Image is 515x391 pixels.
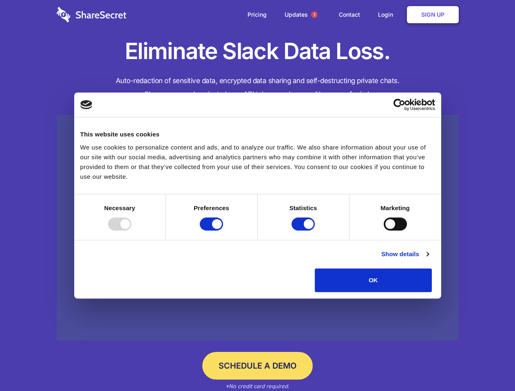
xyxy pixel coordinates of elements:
a: Wistia video thumbnail [57,115,459,341]
span: 1 [311,11,318,18]
button: OK [315,268,432,292]
a: Pricing [239,2,275,27]
h1: Eliminate Slack Data Loss. [57,37,459,66]
a: Show details [381,249,429,259]
img: logo [80,100,93,109]
div: We use cookies to personalize content and ads, and to analyze our traffic. We also share informat... [80,143,435,182]
a: Login [370,2,405,27]
a: Schedule a Demo [202,352,313,380]
em: *No credit card required. [225,383,290,389]
a: Sign Up [407,6,459,23]
a: Usercentrics Cookiebot - opens in a new window [364,99,435,111]
div: This website uses cookies [80,130,435,139]
h4: Auto-redaction of sensitive data, encrypted data sharing and self-destructing private chats. Shar... [57,74,459,101]
strong: Statistics [290,204,317,211]
a: Contact [331,2,368,27]
strong: Preferences [194,204,229,211]
strong: Marketing [380,204,410,211]
img: logo-wordmark-white-trans-d4663122ce5f474addd5e946df7df03e33cb6a1c49d2221995e7729f52c070b2.svg [57,7,126,22]
strong: Necessary [104,204,135,211]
